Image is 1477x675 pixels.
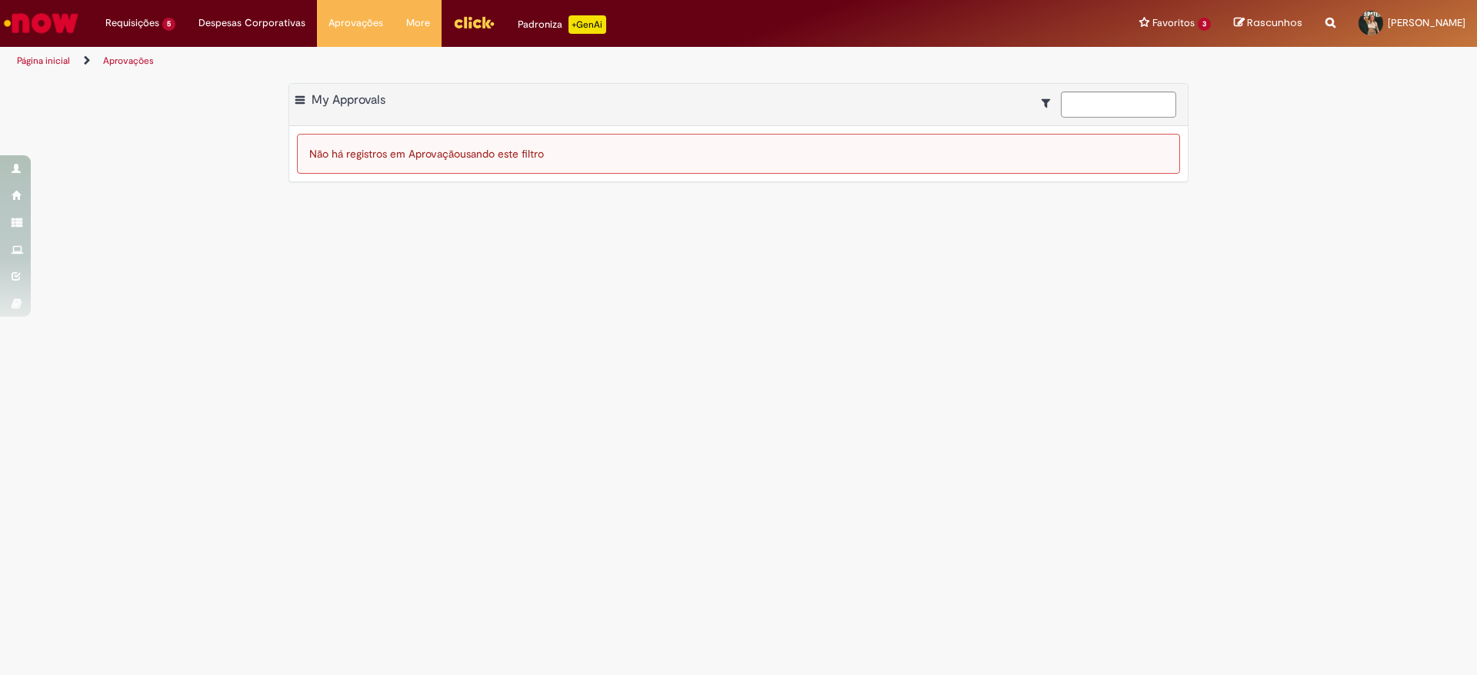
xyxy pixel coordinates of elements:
[1247,15,1302,30] span: Rascunhos
[1152,15,1195,31] span: Favoritos
[406,15,430,31] span: More
[12,47,973,75] ul: Trilhas de página
[103,55,154,67] a: Aprovações
[460,147,544,161] span: usando este filtro
[1042,98,1058,108] i: Mostrar filtros para: Suas Solicitações
[1198,18,1211,31] span: 3
[297,134,1180,174] div: Não há registros em Aprovação
[328,15,383,31] span: Aprovações
[453,11,495,34] img: click_logo_yellow_360x200.png
[568,15,606,34] p: +GenAi
[198,15,305,31] span: Despesas Corporativas
[518,15,606,34] div: Padroniza
[2,8,81,38] img: ServiceNow
[1388,16,1465,29] span: [PERSON_NAME]
[17,55,70,67] a: Página inicial
[312,92,385,108] span: My Approvals
[105,15,159,31] span: Requisições
[162,18,175,31] span: 5
[1234,16,1302,31] a: Rascunhos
